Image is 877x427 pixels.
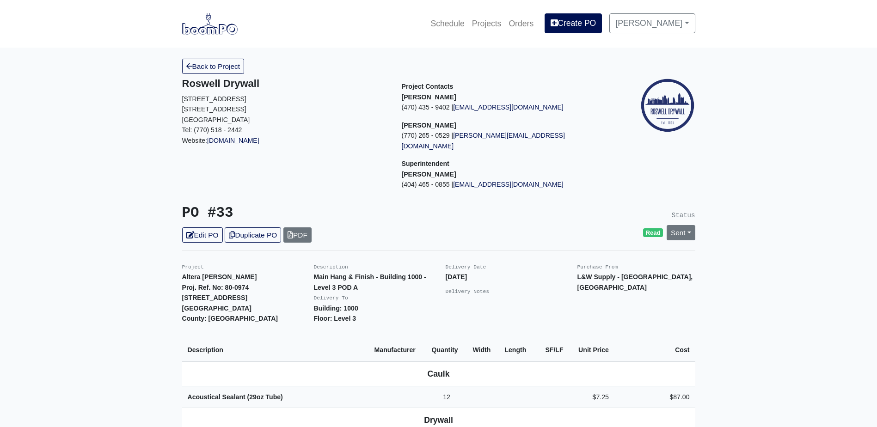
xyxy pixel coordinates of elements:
[426,339,467,361] th: Quantity
[182,284,249,291] strong: Proj. Ref. No: 80-0974
[499,339,535,361] th: Length
[402,171,456,178] strong: [PERSON_NAME]
[283,227,312,243] a: PDF
[182,78,388,146] div: Website:
[182,78,388,90] h5: Roswell Drywall
[453,181,564,188] a: [EMAIL_ADDRESS][DOMAIN_NAME]
[672,212,695,219] small: Status
[426,386,467,408] td: 12
[314,295,348,301] small: Delivery To
[182,339,369,361] th: Description
[314,273,426,291] strong: Main Hang & Finish - Building 1000 - Level 3 POD A
[402,122,456,129] strong: [PERSON_NAME]
[402,83,454,90] span: Project Contacts
[188,393,283,401] strong: Acoustical Sealant (29oz Tube)
[545,13,602,33] a: Create PO
[182,227,223,243] a: Edit PO
[182,205,432,222] h3: PO #33
[207,137,259,144] a: [DOMAIN_NAME]
[182,264,204,270] small: Project
[446,264,486,270] small: Delivery Date
[182,104,388,115] p: [STREET_ADDRESS]
[314,264,348,270] small: Description
[667,225,695,240] a: Sent
[577,272,695,293] p: L&W Supply - [GEOGRAPHIC_DATA], [GEOGRAPHIC_DATA]
[569,339,614,361] th: Unit Price
[446,289,490,294] small: Delivery Notes
[446,273,467,281] strong: [DATE]
[609,13,695,33] a: [PERSON_NAME]
[182,305,251,312] strong: [GEOGRAPHIC_DATA]
[314,305,358,312] strong: Building: 1000
[468,13,505,34] a: Projects
[569,386,614,408] td: $7.25
[402,93,456,101] strong: [PERSON_NAME]
[182,273,257,281] strong: Altera [PERSON_NAME]
[402,130,607,151] p: (770) 265 - 0529 |
[402,160,449,167] span: Superintendent
[535,339,569,361] th: SF/LF
[402,132,565,150] a: [PERSON_NAME][EMAIL_ADDRESS][DOMAIN_NAME]
[182,13,238,34] img: boomPO
[467,339,499,361] th: Width
[225,227,281,243] a: Duplicate PO
[182,94,388,104] p: [STREET_ADDRESS]
[614,339,695,361] th: Cost
[643,228,663,238] span: Read
[182,294,248,301] strong: [STREET_ADDRESS]
[453,104,564,111] a: [EMAIL_ADDRESS][DOMAIN_NAME]
[577,264,618,270] small: Purchase From
[314,315,356,322] strong: Floor: Level 3
[369,339,426,361] th: Manufacturer
[424,415,453,425] b: Drywall
[402,179,607,190] p: (404) 465 - 0855 |
[182,125,388,135] p: Tel: (770) 518 - 2442
[427,13,468,34] a: Schedule
[402,102,607,113] p: (470) 435 - 9402 |
[505,13,537,34] a: Orders
[182,315,278,322] strong: County: [GEOGRAPHIC_DATA]
[182,59,245,74] a: Back to Project
[614,386,695,408] td: $87.00
[182,115,388,125] p: [GEOGRAPHIC_DATA]
[428,369,450,378] b: Caulk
